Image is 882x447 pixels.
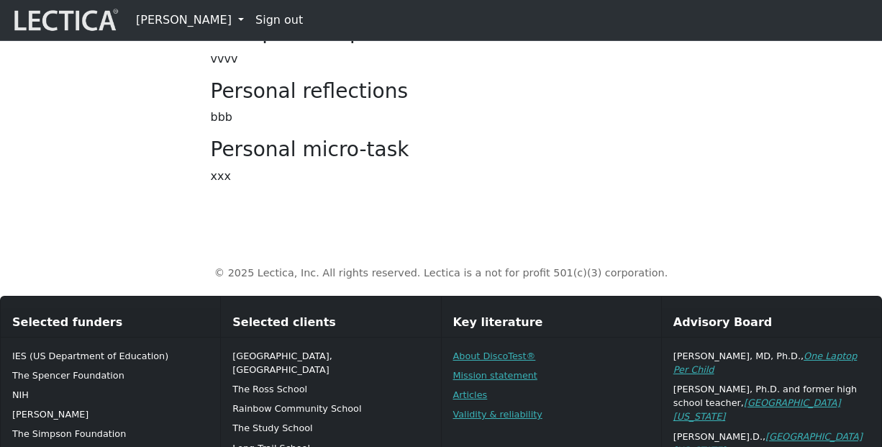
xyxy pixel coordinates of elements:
h3: Personal reflections [211,79,672,104]
div: Advisory Board [662,308,881,338]
p: [GEOGRAPHIC_DATA], [GEOGRAPHIC_DATA] [232,349,429,376]
p: [PERSON_NAME], Ph.D. and former high school teacher, [673,382,870,424]
a: [PERSON_NAME] [130,6,250,35]
p: xxx [211,168,672,185]
p: [PERSON_NAME] [12,407,209,421]
p: © 2025 Lectica, Inc. All rights reserved. Lectica is a not for profit 501(c)(3) corporation. [40,266,842,281]
p: The Simpson Foundation [12,427,209,441]
p: IES (US Department of Education) [12,349,209,363]
p: The Spencer Foundation [12,369,209,382]
h3: Personal micro-task [211,137,672,162]
p: The Ross School [232,382,429,396]
p: Rainbow Community School [232,402,429,415]
p: NIH [12,388,209,402]
a: Mission statement [453,370,537,381]
a: Validity & reliability [453,409,542,420]
p: [PERSON_NAME], MD, Ph.D., [673,349,870,376]
p: bbb [211,109,672,126]
a: Articles [453,389,488,400]
a: [GEOGRAPHIC_DATA][US_STATE] [673,397,841,422]
div: Selected clients [221,308,440,338]
p: The Study School [232,421,429,435]
div: Selected funders [1,308,220,338]
img: lecticalive [11,6,119,34]
a: One Laptop Per Child [673,351,858,375]
div: Key literature [442,308,661,338]
p: vvvv [211,50,672,68]
a: Sign out [250,6,309,35]
a: About DiscoTest® [453,351,536,361]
